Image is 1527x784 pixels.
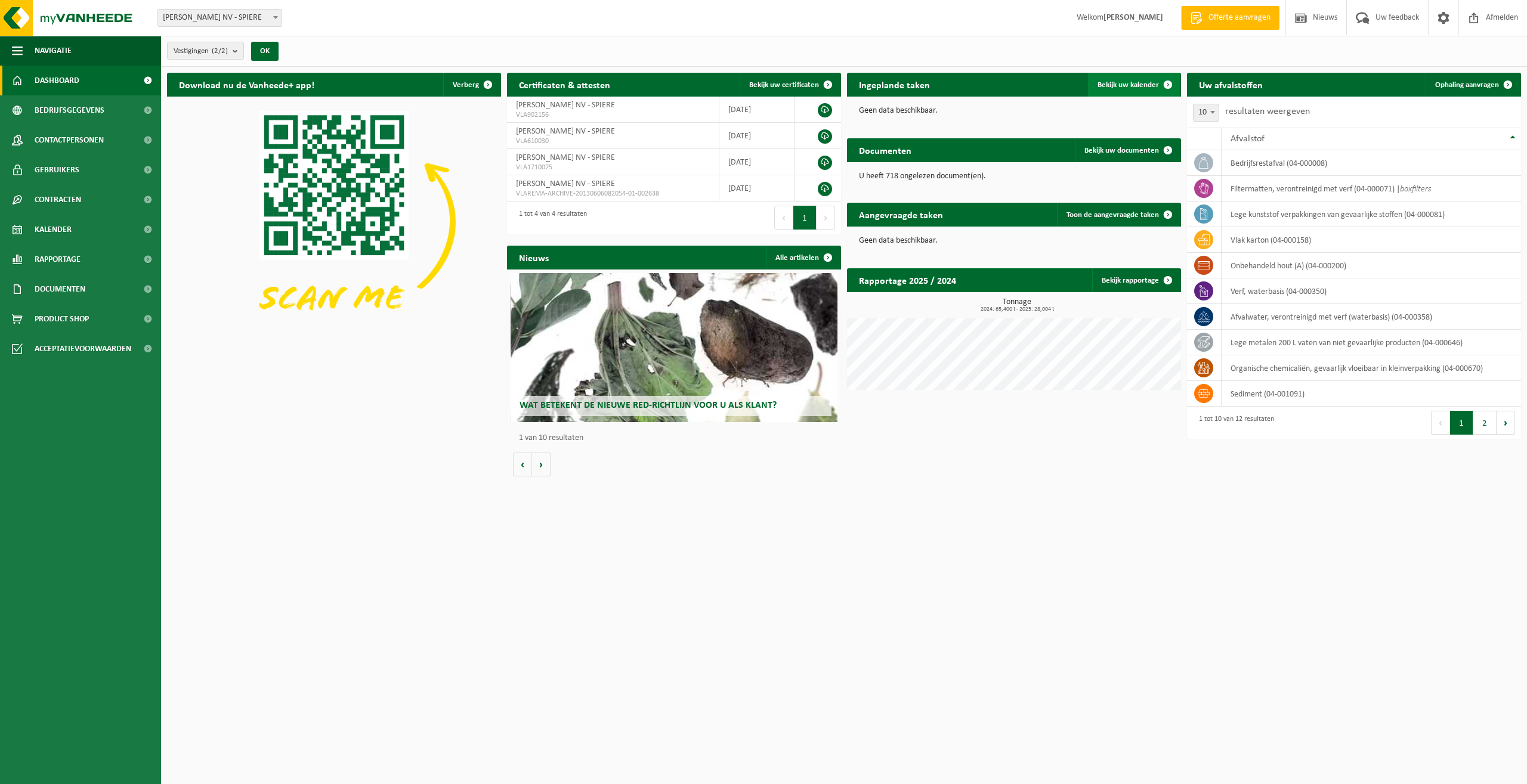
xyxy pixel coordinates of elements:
[516,127,615,136] span: [PERSON_NAME] NV - SPIERE
[719,123,795,149] td: [DATE]
[1193,410,1274,436] div: 1 tot 10 van 12 resultaten
[853,298,1181,312] h3: Tonnage
[519,434,835,442] p: 1 van 10 resultaten
[35,304,89,334] span: Product Shop
[212,47,228,55] count: (2/2)
[167,42,244,60] button: Vestigingen(2/2)
[35,66,79,95] span: Dashboard
[1075,138,1180,162] a: Bekijk uw documenten
[817,206,835,230] button: Next
[167,73,326,96] h2: Download nu de Vanheede+ app!
[1431,411,1450,435] button: Previous
[859,107,1169,115] p: Geen data beschikbaar.
[453,81,479,89] span: Verberg
[740,73,840,97] a: Bekijk uw certificaten
[793,206,817,230] button: 1
[1426,73,1520,97] a: Ophaling aanvragen
[513,453,532,476] button: Vorige
[749,81,819,89] span: Bekijk uw certificaten
[513,204,587,231] div: 1 tot 4 van 4 resultaten
[853,306,1181,312] span: 2024: 65,400 t - 2025: 28,004 t
[719,175,795,202] td: [DATE]
[1400,185,1431,194] i: boxfilters
[516,110,710,120] span: VLA902156
[507,73,622,96] h2: Certificaten & attesten
[1098,81,1159,89] span: Bekijk uw kalender
[35,95,104,125] span: Bedrijfsgegevens
[1473,411,1497,435] button: 2
[35,36,72,66] span: Navigatie
[35,244,81,274] span: Rapportage
[1084,147,1159,154] span: Bekijk uw documenten
[516,101,615,110] span: [PERSON_NAME] NV - SPIERE
[1193,104,1219,122] span: 10
[1092,268,1180,292] a: Bekijk rapportage
[847,268,968,292] h2: Rapportage 2025 / 2024
[158,10,282,26] span: VINCENT SHEPPARD NV - SPIERE
[35,215,72,244] span: Kalender
[511,273,838,422] a: Wat betekent de nieuwe RED-richtlijn voor u als klant?
[1222,278,1521,304] td: verf, waterbasis (04-000350)
[443,73,500,97] button: Verberg
[847,138,923,162] h2: Documenten
[35,185,81,215] span: Contracten
[507,246,561,269] h2: Nieuws
[719,97,795,123] td: [DATE]
[774,206,793,230] button: Previous
[1450,411,1473,435] button: 1
[1222,150,1521,176] td: bedrijfsrestafval (04-000008)
[1067,211,1159,219] span: Toon de aangevraagde taken
[516,137,710,146] span: VLA610030
[1181,6,1279,30] a: Offerte aanvragen
[516,189,710,199] span: VLAREMA-ARCHIVE-20130606082054-01-002638
[1222,381,1521,407] td: sediment (04-001091)
[1103,13,1163,22] strong: [PERSON_NAME]
[157,9,282,27] span: VINCENT SHEPPARD NV - SPIERE
[516,153,615,162] span: [PERSON_NAME] NV - SPIERE
[251,42,279,61] button: OK
[766,246,840,269] a: Alle artikelen
[1187,73,1275,96] h2: Uw afvalstoffen
[859,237,1169,245] p: Geen data beschikbaar.
[1194,104,1219,121] span: 10
[1057,203,1180,227] a: Toon de aangevraagde taken
[35,155,79,185] span: Gebruikers
[859,172,1169,181] p: U heeft 718 ongelezen document(en).
[520,401,777,410] span: Wat betekent de nieuwe RED-richtlijn voor u als klant?
[1222,304,1521,330] td: afvalwater, verontreinigd met verf (waterbasis) (04-000358)
[847,73,942,96] h2: Ingeplande taken
[1222,253,1521,278] td: onbehandeld hout (A) (04-000200)
[35,334,131,364] span: Acceptatievoorwaarden
[1222,202,1521,227] td: lege kunststof verpakkingen van gevaarlijke stoffen (04-000081)
[167,97,501,347] img: Download de VHEPlus App
[1225,107,1310,116] label: resultaten weergeven
[516,163,710,172] span: VLA1710075
[1497,411,1515,435] button: Next
[1088,73,1180,97] a: Bekijk uw kalender
[174,42,228,60] span: Vestigingen
[1231,134,1265,144] span: Afvalstof
[1222,176,1521,202] td: filtermatten, verontreinigd met verf (04-000071) |
[1222,330,1521,355] td: lege metalen 200 L vaten van niet gevaarlijke producten (04-000646)
[35,125,104,155] span: Contactpersonen
[1222,227,1521,253] td: vlak karton (04-000158)
[516,179,615,188] span: [PERSON_NAME] NV - SPIERE
[532,453,551,476] button: Volgende
[719,149,795,175] td: [DATE]
[847,203,955,226] h2: Aangevraagde taken
[1205,12,1273,24] span: Offerte aanvragen
[1222,355,1521,381] td: organische chemicaliën, gevaarlijk vloeibaar in kleinverpakking (04-000670)
[35,274,85,304] span: Documenten
[1435,81,1499,89] span: Ophaling aanvragen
